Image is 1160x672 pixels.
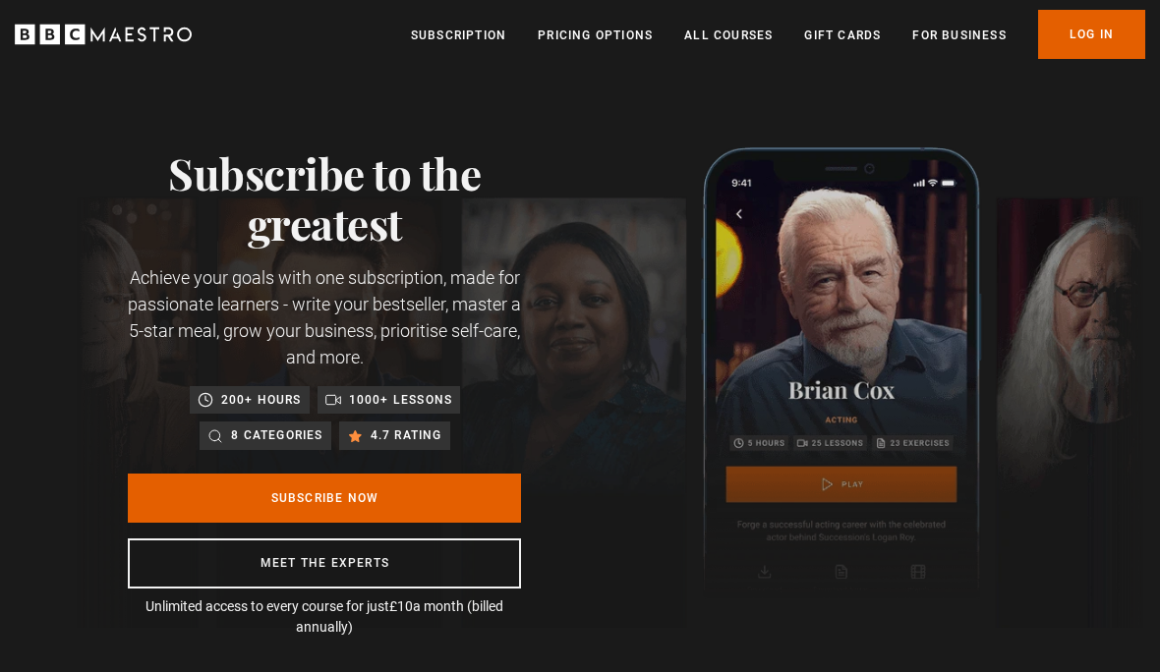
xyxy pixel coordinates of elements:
[349,390,453,410] p: 1000+ lessons
[371,425,442,445] p: 4.7 rating
[221,390,302,410] p: 200+ hours
[231,425,322,445] p: 8 categories
[1038,10,1145,59] a: Log In
[128,147,521,249] h1: Subscribe to the greatest
[804,26,881,45] a: Gift Cards
[912,26,1006,45] a: For business
[411,26,506,45] a: Subscription
[128,264,521,370] p: Achieve your goals with one subscription, made for passionate learners - write your bestseller, m...
[128,538,521,588] a: Meet the experts
[389,598,413,614] span: £10
[128,474,521,523] a: Subscribe Now
[411,10,1145,59] nav: Primary
[538,26,653,45] a: Pricing Options
[15,20,192,49] svg: BBC Maestro
[684,26,773,45] a: All Courses
[128,596,521,638] p: Unlimited access to every course for just a month (billed annually)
